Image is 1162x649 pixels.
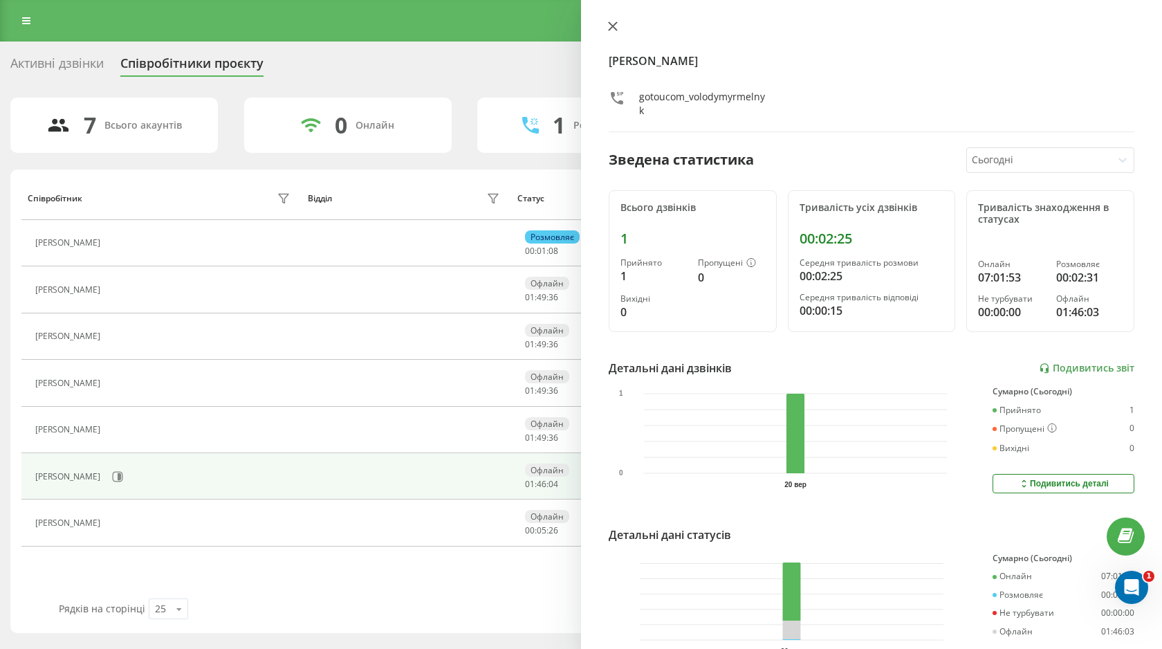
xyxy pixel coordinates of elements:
[1115,571,1148,604] iframe: Intercom live chat
[525,386,558,396] div: : :
[978,269,1044,286] div: 07:01:53
[993,590,1043,600] div: Розмовляє
[1101,572,1134,581] div: 07:01:53
[978,294,1044,304] div: Не турбувати
[978,202,1123,226] div: Тривалість знаходження в статусах
[1018,478,1109,489] div: Подивитись деталі
[525,338,535,350] span: 01
[609,53,1134,69] h4: [PERSON_NAME]
[335,112,347,138] div: 0
[1101,590,1134,600] div: 00:02:31
[525,417,569,430] div: Офлайн
[1056,304,1123,320] div: 01:46:03
[525,293,558,302] div: : :
[525,245,535,257] span: 00
[800,302,944,319] div: 00:00:15
[525,433,558,443] div: : :
[548,291,558,303] span: 36
[525,479,558,489] div: : :
[993,387,1134,396] div: Сумарно (Сьогодні)
[525,432,535,444] span: 01
[609,149,754,170] div: Зведена статистика
[1101,627,1134,637] div: 01:46:03
[537,338,546,350] span: 49
[620,202,765,214] div: Всього дзвінків
[308,194,332,203] div: Відділ
[993,627,1033,637] div: Офлайн
[619,470,623,477] text: 0
[525,324,569,337] div: Офлайн
[525,230,580,244] div: Розмовляє
[525,510,569,523] div: Офлайн
[35,378,104,388] div: [PERSON_NAME]
[800,202,944,214] div: Тривалість усіх дзвінків
[993,405,1041,415] div: Прийнято
[784,481,806,488] text: 20 вер
[517,194,544,203] div: Статус
[800,268,944,284] div: 00:02:25
[35,331,104,341] div: [PERSON_NAME]
[537,478,546,490] span: 46
[525,385,535,396] span: 01
[1129,423,1134,435] div: 0
[620,304,687,320] div: 0
[120,56,264,77] div: Співробітники проєкту
[993,444,1029,453] div: Вихідні
[553,112,565,138] div: 1
[59,602,145,615] span: Рядків на сторінці
[993,572,1032,581] div: Онлайн
[1056,259,1123,269] div: Розмовляє
[993,474,1134,493] button: Подивитись деталі
[35,472,104,482] div: [PERSON_NAME]
[84,112,96,138] div: 7
[609,527,731,543] div: Детальні дані статусів
[35,518,104,528] div: [PERSON_NAME]
[993,554,1134,563] div: Сумарно (Сьогодні)
[548,478,558,490] span: 04
[525,526,558,536] div: : :
[619,390,623,398] text: 1
[525,464,569,477] div: Офлайн
[525,246,558,256] div: : :
[993,423,1057,435] div: Пропущені
[10,56,104,77] div: Активні дзвінки
[1129,444,1134,453] div: 0
[548,524,558,536] span: 26
[525,370,569,383] div: Офлайн
[525,524,535,536] span: 00
[525,478,535,490] span: 01
[1039,363,1134,374] a: Подивитись звіт
[548,245,558,257] span: 08
[993,608,1054,618] div: Не турбувати
[537,385,546,396] span: 49
[639,90,766,118] div: gotoucom_volodymyrmelnyk
[1056,269,1123,286] div: 00:02:31
[800,230,944,247] div: 00:02:25
[609,360,732,376] div: Детальні дані дзвінків
[548,338,558,350] span: 36
[548,432,558,444] span: 36
[698,269,764,286] div: 0
[537,524,546,536] span: 05
[978,259,1044,269] div: Онлайн
[525,277,569,290] div: Офлайн
[1056,294,1123,304] div: Офлайн
[35,285,104,295] div: [PERSON_NAME]
[1129,405,1134,415] div: 1
[800,293,944,302] div: Середня тривалість відповіді
[978,304,1044,320] div: 00:00:00
[525,291,535,303] span: 01
[698,258,764,269] div: Пропущені
[537,291,546,303] span: 49
[155,602,166,616] div: 25
[620,258,687,268] div: Прийнято
[104,120,182,131] div: Всього акаунтів
[620,230,765,247] div: 1
[35,238,104,248] div: [PERSON_NAME]
[28,194,82,203] div: Співробітник
[35,425,104,435] div: [PERSON_NAME]
[537,245,546,257] span: 01
[356,120,394,131] div: Онлайн
[548,385,558,396] span: 36
[620,294,687,304] div: Вихідні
